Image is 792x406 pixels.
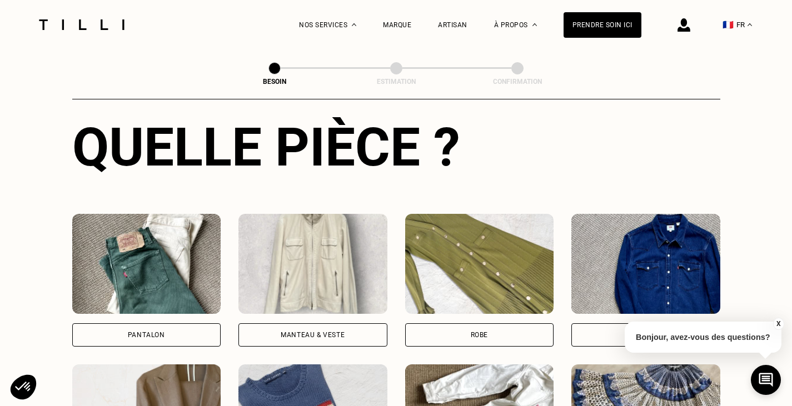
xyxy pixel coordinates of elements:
img: Tilli retouche votre Manteau & Veste [238,214,387,314]
div: Manteau & Veste [281,332,345,338]
div: Robe [471,332,488,338]
span: 🇫🇷 [723,19,734,30]
p: Bonjour, avez-vous des questions? [625,322,781,353]
img: Logo du service de couturière Tilli [35,19,128,30]
div: Estimation [341,78,452,86]
a: Prendre soin ici [564,12,641,38]
img: Menu déroulant à propos [532,23,537,26]
img: Tilli retouche votre Haut [571,214,720,314]
a: Marque [383,21,411,29]
div: Besoin [219,78,330,86]
img: menu déroulant [748,23,752,26]
div: Confirmation [462,78,573,86]
button: X [773,318,784,330]
div: Pantalon [128,332,165,338]
img: Menu déroulant [352,23,356,26]
div: Quelle pièce ? [72,116,720,178]
img: Tilli retouche votre Robe [405,214,554,314]
img: Tilli retouche votre Pantalon [72,214,221,314]
img: icône connexion [678,18,690,32]
a: Artisan [438,21,467,29]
